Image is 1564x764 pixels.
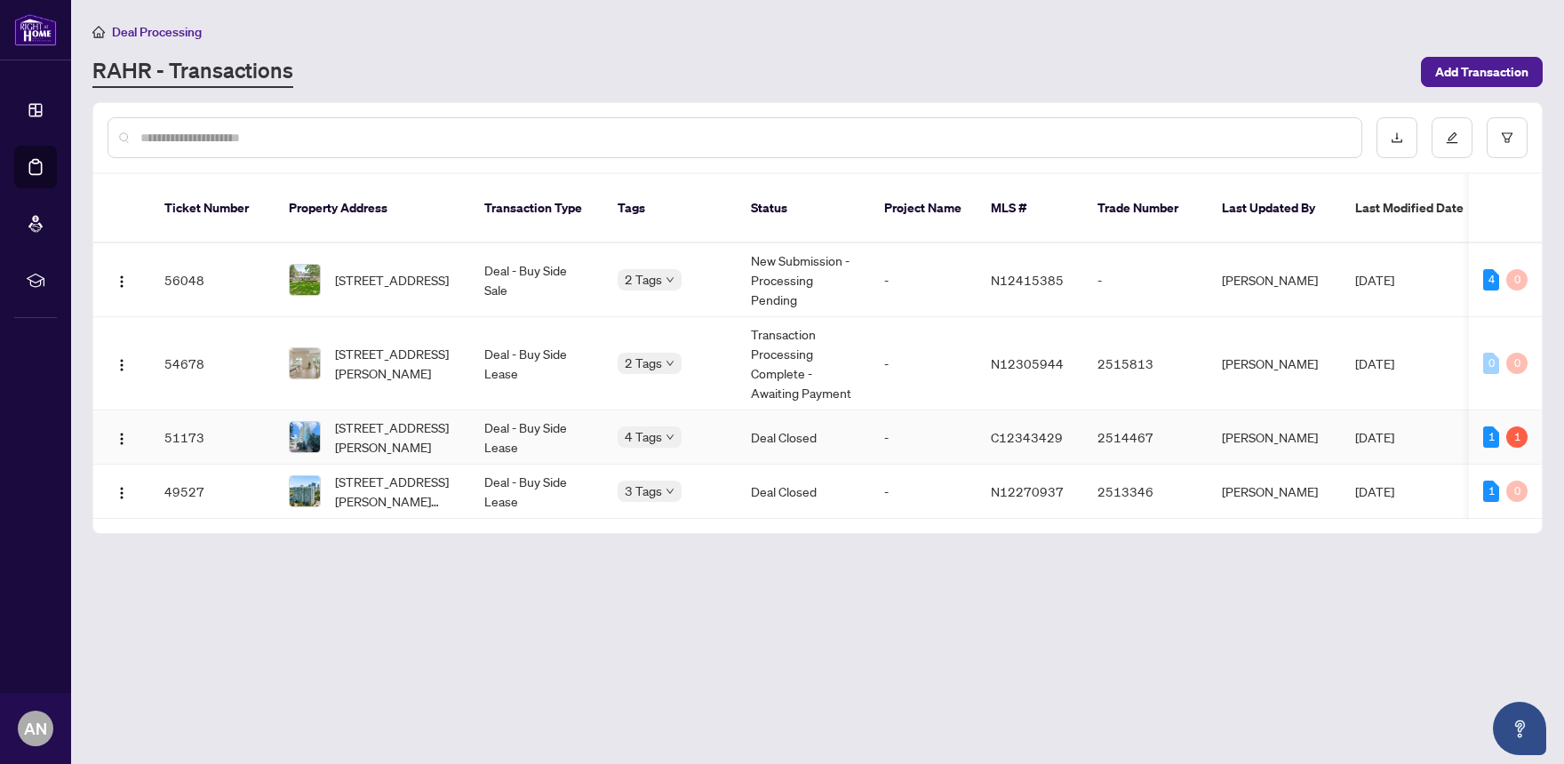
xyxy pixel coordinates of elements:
button: Logo [108,423,136,451]
span: 3 Tags [625,481,662,501]
button: Logo [108,349,136,378]
td: Transaction Processing Complete - Awaiting Payment [737,317,870,410]
td: - [870,410,977,465]
td: 56048 [150,243,275,317]
th: Last Updated By [1208,174,1341,243]
img: thumbnail-img [290,265,320,295]
span: filter [1501,131,1513,144]
td: Deal - Buy Side Sale [470,243,603,317]
span: 2 Tags [625,353,662,373]
img: Logo [115,486,129,500]
th: Transaction Type [470,174,603,243]
span: Deal Processing [112,24,202,40]
span: [DATE] [1355,483,1394,499]
img: thumbnail-img [290,348,320,378]
div: 0 [1483,353,1499,374]
th: Property Address [275,174,470,243]
a: RAHR - Transactions [92,56,293,88]
td: Deal Closed [737,465,870,519]
span: N12415385 [991,272,1064,288]
td: [PERSON_NAME] [1208,465,1341,519]
td: - [1083,243,1208,317]
div: 0 [1506,269,1528,290]
th: Status [737,174,870,243]
th: MLS # [977,174,1083,243]
td: Deal - Buy Side Lease [470,317,603,410]
td: 2514467 [1083,410,1208,465]
span: [DATE] [1355,429,1394,445]
td: Deal - Buy Side Lease [470,465,603,519]
div: 1 [1483,426,1499,448]
span: home [92,26,105,38]
button: Logo [108,266,136,294]
span: [DATE] [1355,272,1394,288]
button: Logo [108,477,136,505]
img: logo [14,13,57,46]
th: Last Modified Date [1341,174,1501,243]
div: 1 [1483,481,1499,502]
td: 51173 [150,410,275,465]
td: - [870,317,977,410]
span: [STREET_ADDRESS][PERSON_NAME] [335,344,456,383]
span: 2 Tags [625,269,662,290]
span: 4 Tags [625,426,662,447]
th: Trade Number [1083,174,1208,243]
td: - [870,465,977,519]
span: download [1391,131,1403,144]
span: down [666,433,674,442]
img: Logo [115,275,129,289]
td: 2513346 [1083,465,1208,519]
td: 54678 [150,317,275,410]
td: New Submission - Processing Pending [737,243,870,317]
button: edit [1432,117,1472,158]
div: 0 [1506,353,1528,374]
span: [STREET_ADDRESS][PERSON_NAME][PERSON_NAME] [335,472,456,511]
td: Deal Closed [737,410,870,465]
div: 4 [1483,269,1499,290]
button: Open asap [1493,702,1546,755]
span: AN [24,716,47,741]
td: - [870,243,977,317]
span: down [666,359,674,368]
td: 49527 [150,465,275,519]
span: edit [1446,131,1458,144]
th: Tags [603,174,737,243]
img: Logo [115,432,129,446]
td: Deal - Buy Side Lease [470,410,603,465]
th: Ticket Number [150,174,275,243]
span: Last Modified Date [1355,198,1464,218]
span: N12270937 [991,483,1064,499]
td: [PERSON_NAME] [1208,243,1341,317]
button: download [1376,117,1417,158]
span: down [666,275,674,284]
span: down [666,487,674,496]
span: [STREET_ADDRESS][PERSON_NAME] [335,418,456,457]
div: 1 [1506,426,1528,448]
button: Add Transaction [1421,57,1543,87]
span: C12343429 [991,429,1063,445]
div: 0 [1506,481,1528,502]
span: N12305944 [991,355,1064,371]
td: [PERSON_NAME] [1208,317,1341,410]
img: thumbnail-img [290,422,320,452]
td: [PERSON_NAME] [1208,410,1341,465]
button: filter [1487,117,1528,158]
span: Add Transaction [1435,58,1528,86]
span: [DATE] [1355,355,1394,371]
img: thumbnail-img [290,476,320,506]
img: Logo [115,358,129,372]
td: 2515813 [1083,317,1208,410]
span: [STREET_ADDRESS] [335,270,449,290]
th: Project Name [870,174,977,243]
